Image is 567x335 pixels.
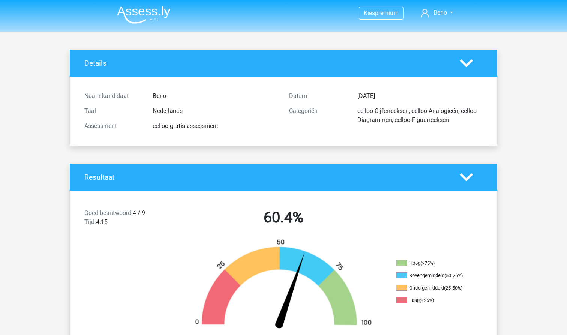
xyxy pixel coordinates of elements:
[147,92,283,101] div: Berio
[84,59,448,68] h4: Details
[396,285,471,291] li: Ondergemiddeld
[444,285,462,291] div: (25-50%)
[182,239,385,333] img: 60.fd1bc2cbb610.png
[79,209,181,230] div: 4 / 9 4:15
[396,260,471,267] li: Hoog
[147,122,283,131] div: eelloo gratis assessment
[79,107,147,116] div: Taal
[420,297,434,303] div: (<25%)
[359,8,403,18] a: Kiespremium
[283,107,352,125] div: Categoriën
[396,272,471,279] li: Bovengemiddeld
[84,209,133,216] span: Goed beantwoord:
[444,273,463,278] div: (50-75%)
[352,107,488,125] div: eelloo Cijferreeksen, eelloo Analogieën, eelloo Diagrammen, eelloo Figuurreeksen
[147,107,283,116] div: Nederlands
[79,122,147,131] div: Assessment
[283,92,352,101] div: Datum
[418,8,456,17] a: Berio
[375,9,399,17] span: premium
[84,173,448,182] h4: Resultaat
[433,9,447,16] span: Berio
[187,209,380,227] h2: 60.4%
[84,218,96,225] span: Tijd:
[364,9,375,17] span: Kies
[420,260,435,266] div: (>75%)
[352,92,488,101] div: [DATE]
[396,297,471,304] li: Laag
[117,6,170,24] img: Assessly
[79,92,147,101] div: Naam kandidaat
